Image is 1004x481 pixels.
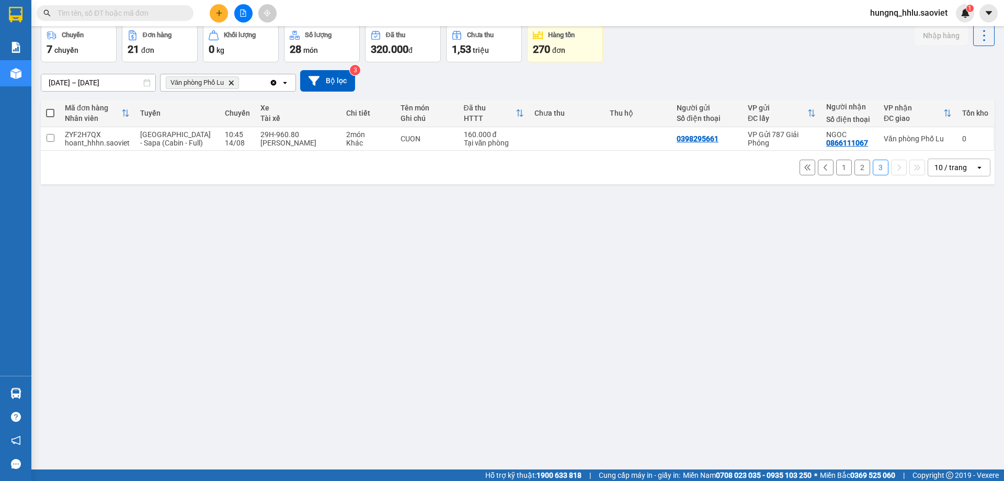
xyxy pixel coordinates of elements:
sup: 3 [350,65,360,75]
button: Đơn hàng21đơn [122,25,198,62]
button: Khối lượng0kg [203,25,279,62]
div: Tuyến [140,109,214,117]
div: 160.000 đ [464,130,524,139]
span: Hỗ trợ kỹ thuật: [485,469,581,481]
span: ⚪️ [814,473,817,477]
span: 320.000 [371,43,408,55]
img: warehouse-icon [10,68,21,79]
div: Đơn hàng [143,31,172,39]
svg: Clear all [269,79,278,87]
img: logo-vxr [9,7,22,23]
button: 3 [873,160,888,175]
span: aim [264,9,271,17]
div: Hàng tồn [548,31,575,39]
span: 270 [533,43,550,55]
span: triệu [473,46,489,54]
span: món [303,46,318,54]
span: 1,53 [452,43,471,55]
button: Hàng tồn270đơn [527,25,603,62]
div: ĐC lấy [748,114,807,122]
div: 10:45 [225,130,250,139]
button: 2 [854,160,870,175]
div: Chưa thu [467,31,494,39]
span: | [903,469,905,481]
div: Tồn kho [962,109,988,117]
div: Người nhận [826,103,873,111]
div: VP Gửi 787 Giải Phóng [748,130,816,147]
th: Toggle SortBy [743,99,821,127]
button: file-add [234,4,253,23]
span: đơn [552,46,565,54]
img: solution-icon [10,42,21,53]
div: Ghi chú [401,114,453,122]
button: Số lượng28món [284,25,360,62]
div: Đã thu [386,31,405,39]
div: Tài xế [260,114,336,122]
div: 14/08 [225,139,250,147]
button: Bộ lọc [300,70,355,92]
input: Selected Văn phòng Phố Lu. [241,77,242,88]
th: Toggle SortBy [878,99,957,127]
div: VP gửi [748,104,807,112]
span: caret-down [984,8,994,18]
span: chuyến [54,46,78,54]
span: notification [11,435,21,445]
div: Số điện thoại [677,114,737,122]
strong: 0369 525 060 [850,471,895,479]
div: 0398295661 [677,135,718,143]
div: Khác [346,139,390,147]
button: Nhập hàng [915,26,968,45]
span: Văn phòng Phố Lu [170,79,224,87]
div: Chuyến [225,109,250,117]
div: ĐC giao [884,114,943,122]
div: hoant_hhhn.saoviet [65,139,130,147]
span: 0 [209,43,214,55]
span: 21 [128,43,139,55]
span: đơn [141,46,154,54]
span: hungnq_hhlu.saoviet [862,6,956,19]
input: Select a date range. [41,74,155,91]
div: Chi tiết [346,109,390,117]
span: Miền Bắc [820,469,895,481]
div: VP nhận [884,104,943,112]
th: Toggle SortBy [459,99,530,127]
div: [PERSON_NAME] [260,139,336,147]
strong: 1900 633 818 [537,471,581,479]
button: plus [210,4,228,23]
div: 2 món [346,130,390,139]
span: 1 [968,5,972,12]
button: caret-down [979,4,998,23]
div: 0 [962,135,988,143]
div: Chưa thu [534,109,599,117]
div: Thu hộ [610,109,666,117]
strong: 0708 023 035 - 0935 103 250 [716,471,812,479]
button: Đã thu320.000đ [365,25,441,62]
sup: 1 [966,5,974,12]
span: search [43,9,51,17]
span: kg [216,46,224,54]
button: Chưa thu1,53 triệu [446,25,522,62]
div: NGOC [826,130,873,139]
div: Chuyến [62,31,84,39]
span: đ [408,46,413,54]
span: | [589,469,591,481]
div: Nhân viên [65,114,121,122]
div: ZYF2H7QX [65,130,130,139]
div: Mã đơn hàng [65,104,121,112]
div: Xe [260,104,336,112]
input: Tìm tên, số ĐT hoặc mã đơn [58,7,181,19]
span: Cung cấp máy in - giấy in: [599,469,680,481]
svg: open [975,163,984,172]
span: question-circle [11,412,21,422]
svg: Delete [228,80,234,86]
div: Số điện thoại [826,115,873,124]
span: Miền Nam [683,469,812,481]
button: 1 [836,160,852,175]
div: Tên món [401,104,453,112]
button: aim [258,4,277,23]
span: Văn phòng Phố Lu, close by backspace [166,76,239,89]
img: icon-new-feature [961,8,970,18]
span: copyright [946,472,953,479]
div: HTTT [464,114,516,122]
span: 7 [47,43,52,55]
